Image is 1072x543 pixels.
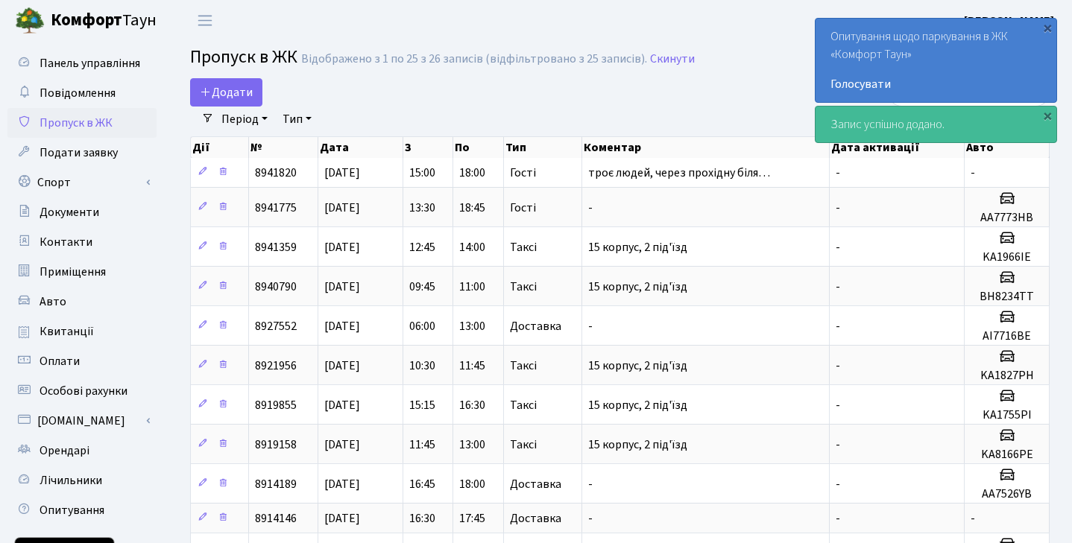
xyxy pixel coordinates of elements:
[324,200,360,216] span: [DATE]
[409,358,435,374] span: 10:30
[7,346,157,376] a: Оплати
[459,476,485,492] span: 18:00
[7,197,157,227] a: Документи
[191,137,249,158] th: Дії
[7,168,157,197] a: Спорт
[459,358,485,374] span: 11:45
[830,137,965,158] th: Дата активації
[40,204,99,220] span: Документи
[190,78,262,107] a: Додати
[255,279,297,295] span: 8940790
[7,466,157,495] a: Лічильники
[459,239,485,255] span: 14:00
[459,510,485,527] span: 17:45
[249,137,318,158] th: №
[255,165,297,181] span: 8941820
[40,323,94,340] span: Квитанції
[816,107,1056,142] div: Запис успішно додано.
[40,234,92,250] span: Контакти
[324,279,360,295] span: [DATE]
[971,408,1043,422] h5: KA1755PI
[588,510,593,527] span: -
[40,55,140,72] span: Панель управління
[324,318,360,334] span: [DATE]
[255,239,297,255] span: 8941359
[7,227,157,257] a: Контакти
[459,318,485,334] span: 13:00
[255,510,297,527] span: 8914146
[7,376,157,406] a: Особові рахунки
[324,397,360,413] span: [DATE]
[971,165,975,181] span: -
[277,107,318,132] a: Тип
[40,85,116,101] span: Повідомлення
[971,250,1043,264] h5: KA1966IE
[816,19,1056,102] div: Опитування щодо паркування в ЖК «Комфорт Таун»
[510,399,537,411] span: Таксі
[324,165,360,181] span: [DATE]
[504,137,582,158] th: Тип
[459,200,485,216] span: 18:45
[836,279,840,295] span: -
[588,279,687,295] span: 15 корпус, 2 під'їзд
[836,476,840,492] span: -
[650,52,695,66] a: Скинути
[409,436,435,453] span: 11:45
[409,165,435,181] span: 15:00
[200,84,253,101] span: Додати
[409,239,435,255] span: 12:45
[588,397,687,413] span: 15 корпус, 2 під'їзд
[971,487,1043,501] h5: АА7526YB
[836,165,840,181] span: -
[459,436,485,453] span: 13:00
[40,442,89,459] span: Орендарі
[971,290,1043,304] h5: BH8234TT
[588,318,593,334] span: -
[836,200,840,216] span: -
[510,439,537,451] span: Таксі
[1040,108,1055,123] div: ×
[971,448,1043,462] h5: KA8166PE
[836,436,840,453] span: -
[588,165,770,181] span: троє людей, через прохідну біля…
[510,167,536,179] span: Гості
[7,317,157,346] a: Квитанції
[255,358,297,374] span: 8921956
[409,279,435,295] span: 09:45
[836,318,840,334] span: -
[7,138,157,168] a: Подати заявку
[324,358,360,374] span: [DATE]
[40,383,127,399] span: Особові рахунки
[409,476,435,492] span: 16:45
[965,137,1050,158] th: Авто
[324,476,360,492] span: [DATE]
[459,279,485,295] span: 11:00
[510,202,536,214] span: Гості
[964,12,1054,30] a: [PERSON_NAME]
[510,281,537,293] span: Таксі
[510,512,561,524] span: Доставка
[255,436,297,453] span: 8919158
[510,478,561,490] span: Доставка
[510,320,561,332] span: Доставка
[964,13,1054,29] b: [PERSON_NAME]
[7,406,157,436] a: [DOMAIN_NAME]
[836,239,840,255] span: -
[255,476,297,492] span: 8914189
[588,358,687,374] span: 15 корпус, 2 під'їзд
[971,329,1043,343] h5: AI7716BE
[971,369,1043,383] h5: KA1827PH
[15,6,45,36] img: logo.png
[7,287,157,317] a: Авто
[403,137,454,158] th: З
[7,257,157,287] a: Приміщення
[190,44,297,70] span: Пропуск в ЖК
[215,107,274,132] a: Період
[588,436,687,453] span: 15 корпус, 2 під'їзд
[836,358,840,374] span: -
[7,436,157,466] a: Орендарі
[588,239,687,255] span: 15 корпус, 2 під'їзд
[40,145,118,161] span: Подати заявку
[409,510,435,527] span: 16:30
[971,510,975,527] span: -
